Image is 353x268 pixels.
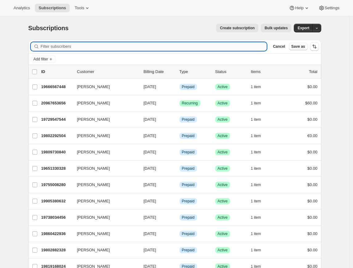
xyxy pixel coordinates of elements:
[41,83,318,91] div: 19666567448[PERSON_NAME][DATE]InfoPrepaidSuccessActive1 item$0.00
[14,6,30,10] span: Analytics
[251,148,268,156] button: 1 item
[309,69,317,75] p: Total
[73,115,135,124] button: [PERSON_NAME]
[307,231,318,236] span: $0.00
[41,69,72,75] p: ID
[251,215,261,220] span: 1 item
[307,133,318,138] span: €0.00
[182,84,195,89] span: Prepaid
[41,84,72,90] p: 19666567448
[73,164,135,173] button: [PERSON_NAME]
[251,99,268,108] button: 1 item
[251,229,268,238] button: 1 item
[77,165,110,172] span: [PERSON_NAME]
[34,57,48,62] span: Add filter
[144,69,174,75] p: Billing Date
[73,229,135,239] button: [PERSON_NAME]
[218,101,228,106] span: Active
[144,150,156,154] span: [DATE]
[144,231,156,236] span: [DATE]
[251,84,261,89] span: 1 item
[182,199,195,204] span: Prepaid
[41,181,318,189] div: 19755008280[PERSON_NAME][DATE]InfoPrepaidSuccessActive1 item$0.00
[77,214,110,221] span: [PERSON_NAME]
[310,42,319,51] button: Sort the results
[41,132,318,140] div: 19802292504[PERSON_NAME][DATE]InfoPrepaidSuccessActive1 item€0.00
[216,24,258,32] button: Create subscription
[182,166,195,171] span: Prepaid
[73,82,135,92] button: [PERSON_NAME]
[73,98,135,108] button: [PERSON_NAME]
[182,101,198,106] span: Recurring
[218,231,228,236] span: Active
[251,164,268,173] button: 1 item
[251,231,261,236] span: 1 item
[41,133,72,139] p: 19802292504
[41,165,72,172] p: 19651330328
[307,248,318,252] span: $0.00
[251,101,261,106] span: 1 item
[77,231,110,237] span: [PERSON_NAME]
[73,147,135,157] button: [PERSON_NAME]
[307,166,318,171] span: $0.00
[251,182,261,187] span: 1 item
[144,215,156,220] span: [DATE]
[218,166,228,171] span: Active
[218,150,228,155] span: Active
[41,246,318,254] div: 19802882328[PERSON_NAME][DATE]InfoPrepaidSuccessActive1 item$0.00
[218,84,228,89] span: Active
[261,24,291,32] button: Bulk updates
[218,182,228,187] span: Active
[295,6,303,10] span: Help
[41,213,318,222] div: 19738034456[PERSON_NAME][DATE]InfoPrepaidSuccessActive1 item$0.00
[251,117,261,122] span: 1 item
[41,149,72,155] p: 19809730840
[73,196,135,206] button: [PERSON_NAME]
[144,117,156,122] span: [DATE]
[251,248,261,253] span: 1 item
[291,44,305,49] span: Save as
[218,117,228,122] span: Active
[251,132,268,140] button: 1 item
[289,43,308,50] button: Save as
[251,199,261,204] span: 1 item
[307,199,318,203] span: $0.00
[71,4,94,12] button: Tools
[307,182,318,187] span: $0.00
[77,198,110,204] span: [PERSON_NAME]
[41,148,318,156] div: 19809730840[PERSON_NAME][DATE]InfoPrepaidSuccessActive1 item$0.00
[251,197,268,205] button: 1 item
[270,43,287,50] button: Cancel
[273,44,285,49] span: Cancel
[77,116,110,123] span: [PERSON_NAME]
[251,213,268,222] button: 1 item
[41,229,318,238] div: 19860422936[PERSON_NAME][DATE]InfoPrepaidSuccessActive1 item$0.00
[41,115,318,124] div: 19729547544[PERSON_NAME][DATE]InfoPrepaidSuccessActive1 item$0.00
[77,247,110,253] span: [PERSON_NAME]
[182,182,195,187] span: Prepaid
[251,83,268,91] button: 1 item
[182,133,195,138] span: Prepaid
[144,199,156,203] span: [DATE]
[218,248,228,253] span: Active
[220,26,255,30] span: Create subscription
[251,166,261,171] span: 1 item
[182,117,195,122] span: Prepaid
[10,4,34,12] button: Analytics
[41,182,72,188] p: 19755008280
[41,214,72,221] p: 19738034456
[144,133,156,138] span: [DATE]
[315,4,343,12] button: Settings
[31,55,55,63] button: Add filter
[251,246,268,254] button: 1 item
[298,26,309,30] span: Export
[144,166,156,171] span: [DATE]
[179,69,210,75] div: Type
[251,150,261,155] span: 1 item
[144,182,156,187] span: [DATE]
[75,6,84,10] span: Tools
[251,115,268,124] button: 1 item
[285,4,313,12] button: Help
[307,117,318,122] span: $0.00
[39,6,66,10] span: Subscriptions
